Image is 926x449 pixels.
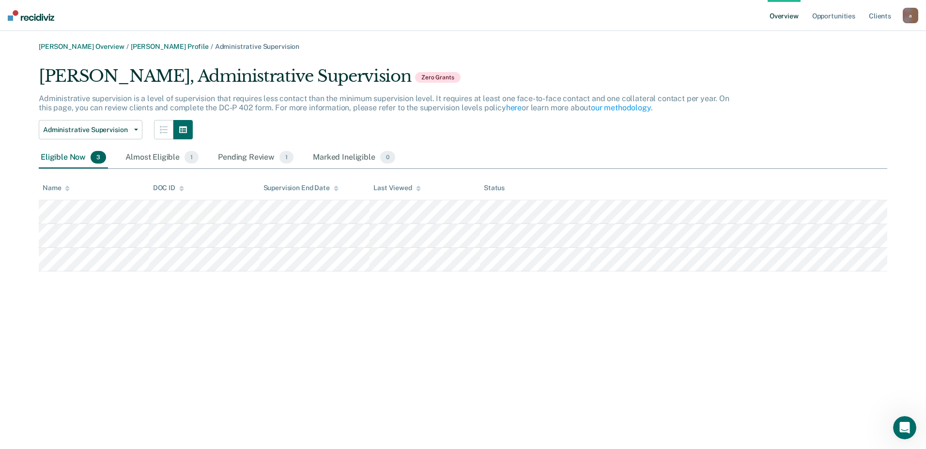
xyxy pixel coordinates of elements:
iframe: Intercom live chat [893,416,916,439]
a: our methodology [591,103,651,112]
span: 1 [185,151,199,164]
div: Eligible Now3 [39,147,108,168]
div: [PERSON_NAME], Administrative Supervision [39,66,733,94]
div: DOC ID [153,184,184,192]
span: 0 [380,151,395,164]
span: / [209,43,215,50]
span: 3 [91,151,106,164]
span: Administrative Supervision [43,126,130,134]
a: [PERSON_NAME] Overview [39,43,124,50]
button: a [903,8,918,23]
a: here [506,103,522,112]
span: Zero Grants [415,72,461,83]
a: [PERSON_NAME] Profile [131,43,209,50]
span: Administrative Supervision [215,43,299,50]
p: Administrative supervision is a level of supervision that requires less contact than the minimum ... [39,94,729,112]
span: 1 [279,151,293,164]
div: Marked Ineligible0 [311,147,397,168]
div: Supervision End Date [263,184,339,192]
div: Almost Eligible1 [123,147,201,168]
div: Last Viewed [373,184,420,192]
button: Administrative Supervision [39,120,142,139]
div: Name [43,184,70,192]
span: / [124,43,131,50]
img: Recidiviz [8,10,54,21]
div: Status [484,184,505,192]
div: Pending Review1 [216,147,295,168]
